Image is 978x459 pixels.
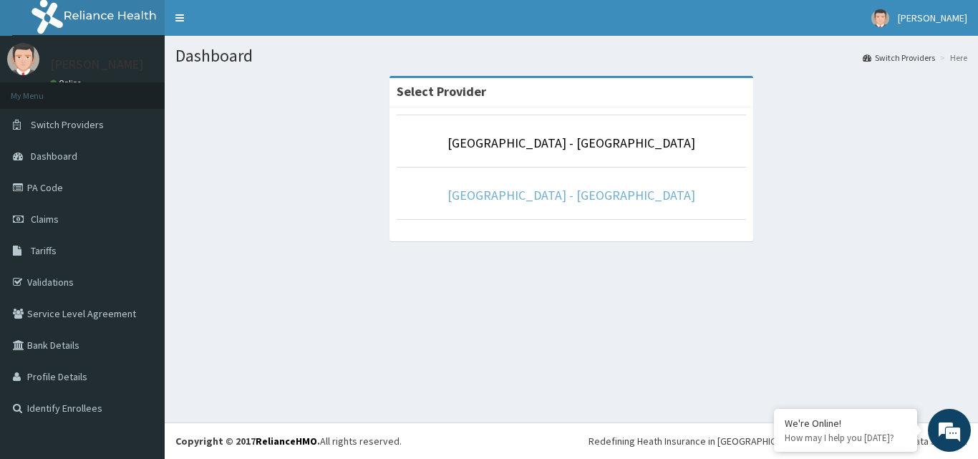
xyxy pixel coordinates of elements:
div: Chat with us now [74,80,241,99]
a: [GEOGRAPHIC_DATA] - [GEOGRAPHIC_DATA] [447,135,695,151]
span: [PERSON_NAME] [898,11,967,24]
span: Dashboard [31,150,77,163]
div: Redefining Heath Insurance in [GEOGRAPHIC_DATA] using Telemedicine and Data Science! [589,434,967,448]
span: We're online! [83,138,198,283]
a: RelianceHMO [256,435,317,448]
span: Claims [31,213,59,226]
img: User Image [7,43,39,75]
p: How may I help you today? [785,432,906,444]
a: [GEOGRAPHIC_DATA] - [GEOGRAPHIC_DATA] [447,187,695,203]
h1: Dashboard [175,47,967,65]
p: [PERSON_NAME] [50,58,144,71]
div: We're Online! [785,417,906,430]
div: Minimize live chat window [235,7,269,42]
img: User Image [871,9,889,27]
textarea: Type your message and hit 'Enter' [7,306,273,357]
img: d_794563401_company_1708531726252_794563401 [26,72,58,107]
footer: All rights reserved. [165,422,978,459]
span: Switch Providers [31,118,104,131]
li: Here [936,52,967,64]
strong: Copyright © 2017 . [175,435,320,448]
strong: Select Provider [397,83,486,100]
span: Tariffs [31,244,57,257]
a: Online [50,78,84,88]
a: Switch Providers [863,52,935,64]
